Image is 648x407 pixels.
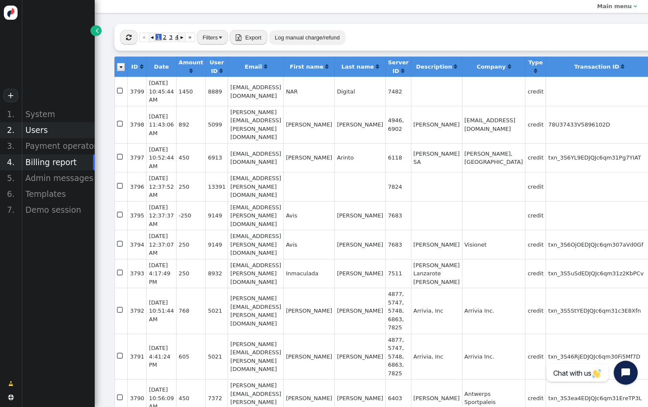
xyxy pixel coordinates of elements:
div: Demo session [21,202,95,218]
span:  [117,351,124,362]
td: credit [525,288,546,334]
span: [DATE] 12:37:52 AM [149,175,174,198]
b: Date [154,63,169,70]
b: Main menu [597,3,632,9]
td: 3796 [127,172,146,201]
td: 7683 [385,201,411,230]
td: credit [525,143,546,172]
td: [PERSON_NAME] [334,106,385,143]
a:  [621,63,624,70]
td: 7824 [385,172,411,201]
a:  [3,377,19,391]
td: [PERSON_NAME] [283,334,334,380]
td: [EMAIL_ADDRESS][DOMAIN_NAME] [462,106,525,143]
td: [PERSON_NAME] [283,143,334,172]
span: Click to sort [621,64,624,69]
span:  [117,181,124,192]
span: [DATE] 4:41:24 PM [149,345,170,368]
img: logo-icon.svg [4,6,18,20]
td: 3792 [127,288,146,334]
span: [DATE] 12:37:37 AM [149,204,174,227]
td: [PERSON_NAME] [283,106,334,143]
td: Arrivia Inc. [462,334,525,380]
div: Payment operators [21,138,95,154]
span:  [117,210,124,220]
td: [PERSON_NAME] [334,334,385,380]
span: 4 [174,34,180,40]
td: -250 [176,201,205,230]
button: Filters [197,30,228,45]
td: 7683 [385,230,411,259]
a: ◂ [149,33,156,42]
a: » [185,33,195,42]
td: [PERSON_NAME] [334,288,385,334]
span: 1 [156,34,162,40]
td: Arinto [334,143,385,172]
span: Click to sort [508,64,511,69]
td: credit [525,334,546,380]
div: Admin messages [21,170,95,186]
b: Description [416,63,452,70]
a: « [139,33,149,42]
span: [DATE] 10:52:44 AM [149,146,174,169]
b: Transaction ID [574,63,619,70]
td: Arrivia, Inc [411,334,462,380]
img: trigger_black.png [219,36,222,39]
td: [EMAIL_ADDRESS][PERSON_NAME][DOMAIN_NAME] [228,230,283,259]
span: Click to sort [264,64,267,69]
td: [PERSON_NAME] [411,230,462,259]
td: [PERSON_NAME] [283,288,334,334]
td: 6118 [385,143,411,172]
div: Templates [21,186,95,202]
b: Server ID [388,59,408,74]
span:  [8,380,13,388]
span:  [236,34,241,41]
span: Click to sort [140,64,143,69]
td: credit [525,172,546,201]
td: 3795 [127,201,146,230]
b: Email [245,63,262,70]
a:  [264,63,267,70]
span:  [117,86,124,96]
td: 6913 [205,143,228,172]
td: 5021 [205,288,228,334]
td: 3794 [127,230,146,259]
td: 1450 [176,77,205,106]
td: 8889 [205,77,228,106]
span:  [117,392,124,403]
a:  [219,68,222,74]
td: 9149 [205,230,228,259]
a:  [90,25,101,36]
span:  [96,26,99,35]
td: 4946, 6902 [385,106,411,143]
td: credit [525,77,546,106]
b: Amount [179,59,203,66]
td: [EMAIL_ADDRESS][PERSON_NAME][DOMAIN_NAME] [228,172,283,201]
td: 4877, 5747, 5748, 6863, 7825 [385,288,411,334]
button:  [120,30,138,45]
a:  [325,63,328,70]
td: [PERSON_NAME] [334,201,385,230]
td: 7511 [385,259,411,288]
td: 3799 [127,77,146,106]
a:  [189,68,192,74]
td: credit [525,230,546,259]
td: 8932 [205,259,228,288]
span: [DATE] 11:43:06 AM [149,113,174,136]
td: Inmaculada [283,259,334,288]
td: [PERSON_NAME][EMAIL_ADDRESS][PERSON_NAME][DOMAIN_NAME] [228,334,283,380]
td: 3797 [127,143,146,172]
span:  [117,305,124,316]
b: Company [477,63,506,70]
td: 5099 [205,106,228,143]
td: [EMAIL_ADDRESS][PERSON_NAME][DOMAIN_NAME] [228,201,283,230]
b: User ID [210,59,224,74]
td: 3798 [127,106,146,143]
td: 3791 [127,334,146,380]
td: [PERSON_NAME][EMAIL_ADDRESS][PERSON_NAME][DOMAIN_NAME] [228,106,283,143]
a:  [508,63,511,70]
span: Click to sort [189,68,192,74]
td: 250 [176,172,205,201]
div: System [21,106,95,122]
span: 3 [168,34,174,40]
